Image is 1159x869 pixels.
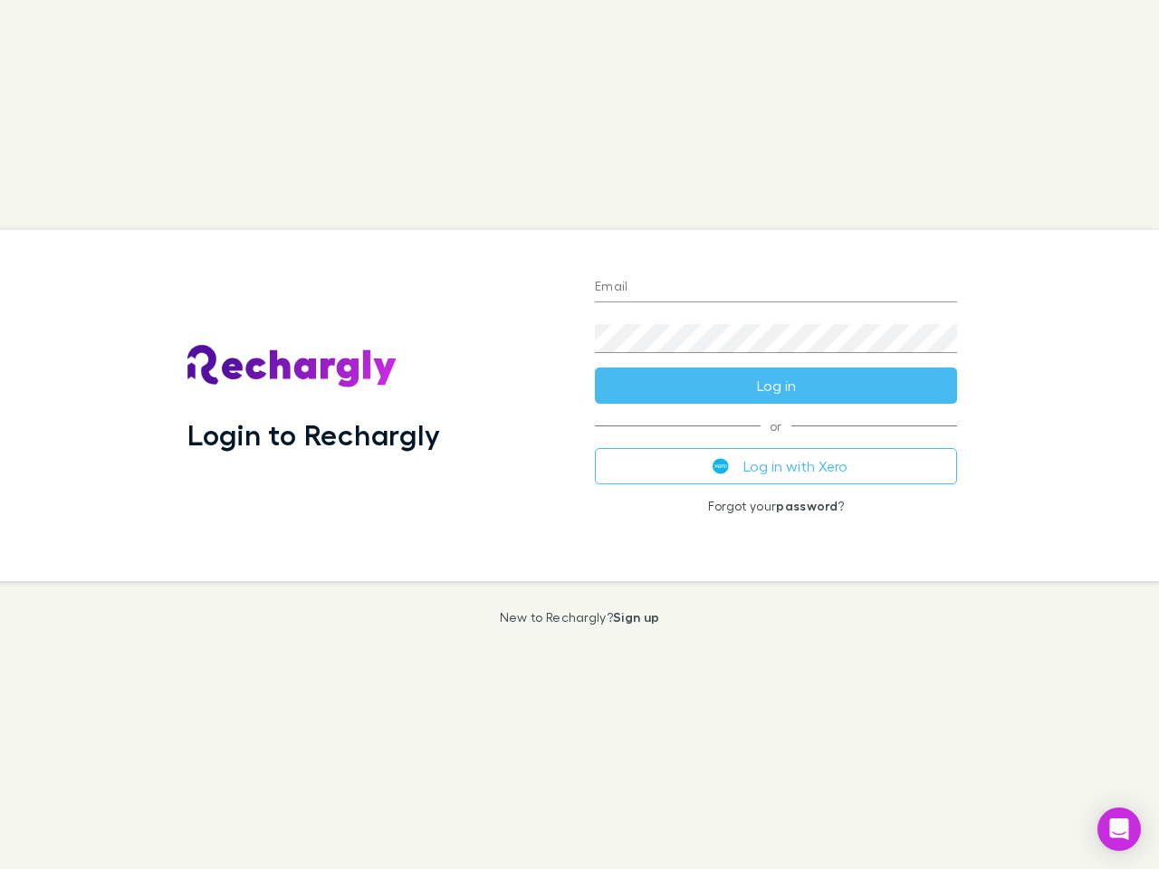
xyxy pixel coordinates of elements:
p: New to Rechargly? [500,610,660,625]
button: Log in with Xero [595,448,957,484]
div: Open Intercom Messenger [1097,807,1141,851]
img: Xero's logo [713,458,729,474]
button: Log in [595,368,957,404]
a: Sign up [613,609,659,625]
img: Rechargly's Logo [187,345,398,388]
p: Forgot your ? [595,499,957,513]
h1: Login to Rechargly [187,417,440,452]
a: password [776,498,838,513]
